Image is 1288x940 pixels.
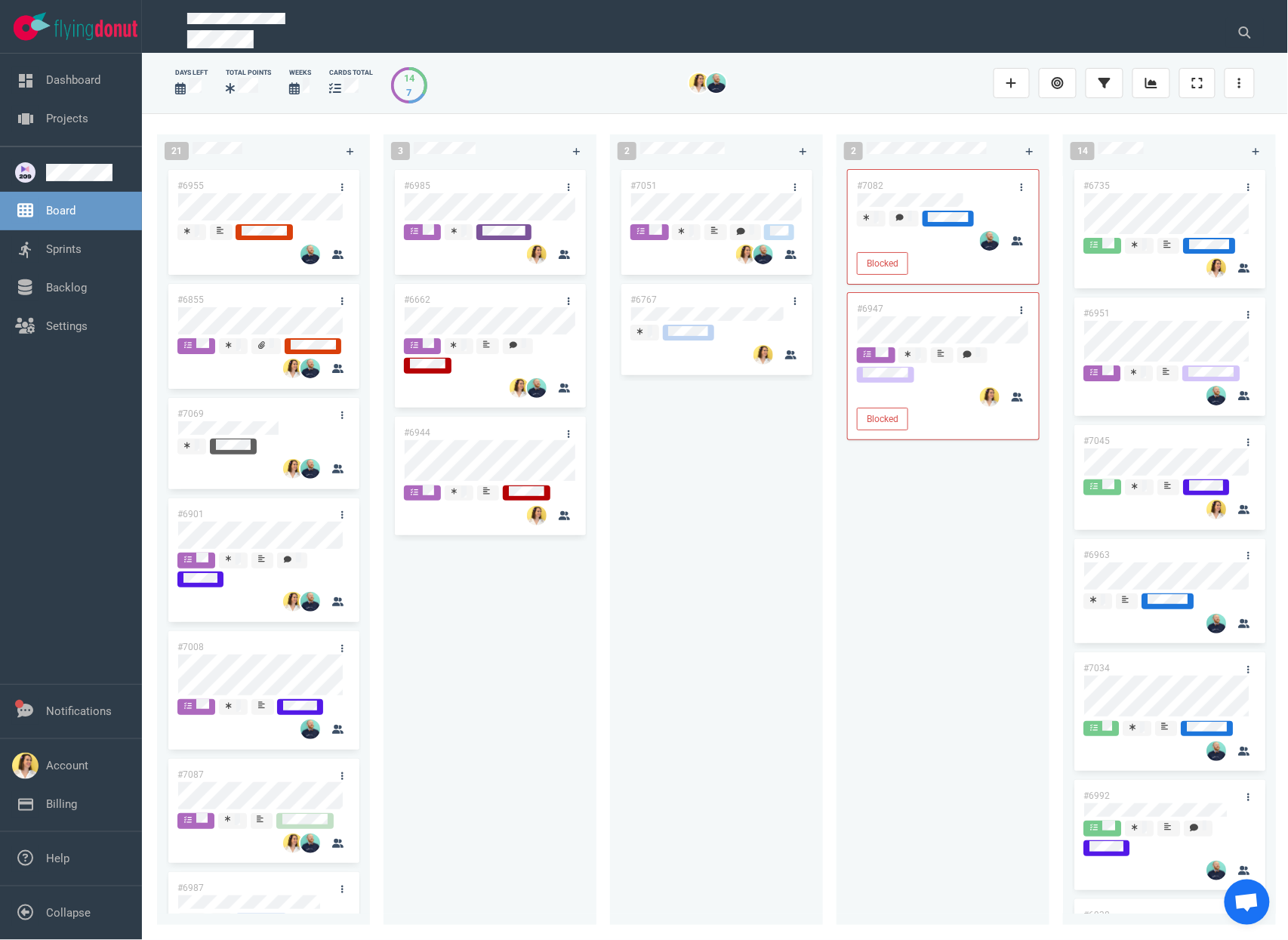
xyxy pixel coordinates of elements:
[46,281,87,294] a: Backlog
[630,180,657,191] a: #7051
[177,769,204,780] a: #7087
[46,704,112,718] a: Notifications
[177,294,204,305] a: #6855
[177,883,204,893] a: #6987
[630,294,657,305] a: #6767
[165,142,189,160] span: 21
[1083,791,1110,801] a: #6992
[404,427,430,438] a: #6944
[980,231,1000,251] img: 26
[707,73,726,93] img: 26
[1206,386,1226,405] img: 26
[46,73,100,87] a: Dashboard
[283,359,303,378] img: 26
[1083,550,1110,560] a: #6963
[46,204,75,217] a: Board
[226,68,271,78] div: Total Points
[527,378,547,398] img: 26
[46,797,77,811] a: Billing
[46,906,91,920] a: Collapse
[46,112,88,125] a: Projects
[46,319,88,333] a: Settings
[1083,180,1110,191] a: #6735
[844,142,863,160] span: 2
[857,252,908,275] button: Blocked
[283,592,303,612] img: 26
[283,834,303,853] img: 26
[300,459,320,479] img: 26
[54,20,137,40] img: Flying Donut text logo
[329,68,373,78] div: cards total
[736,245,756,264] img: 26
[980,387,1000,407] img: 26
[404,71,414,85] div: 14
[1206,500,1226,519] img: 26
[1206,861,1226,880] img: 26
[753,245,773,264] img: 26
[527,245,547,264] img: 26
[177,180,204,191] a: #6955
[289,68,311,78] div: Weeks
[283,459,303,479] img: 26
[177,509,204,519] a: #6901
[177,642,204,652] a: #7008
[753,345,773,365] img: 26
[857,304,883,314] a: #6947
[510,378,529,398] img: 26
[857,180,883,191] a: #7082
[300,245,320,264] img: 26
[175,68,208,78] div: days left
[391,142,410,160] span: 3
[857,408,908,430] button: Blocked
[1083,910,1110,920] a: #6938
[177,408,204,419] a: #7069
[1083,663,1110,673] a: #7034
[404,85,414,100] div: 7
[404,180,430,191] a: #6985
[1071,142,1095,160] span: 14
[300,834,320,853] img: 26
[300,720,320,739] img: 26
[1083,436,1110,446] a: #7045
[46,242,82,256] a: Sprints
[689,73,709,93] img: 26
[300,592,320,612] img: 26
[46,852,69,865] a: Help
[1206,741,1226,761] img: 26
[1206,258,1226,278] img: 26
[404,294,430,305] a: #6662
[618,142,636,160] span: 2
[1083,308,1110,319] a: #6951
[1225,880,1270,925] div: Ouvrir le chat
[46,759,88,772] a: Account
[300,359,320,378] img: 26
[527,506,547,525] img: 26
[1206,614,1226,633] img: 26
